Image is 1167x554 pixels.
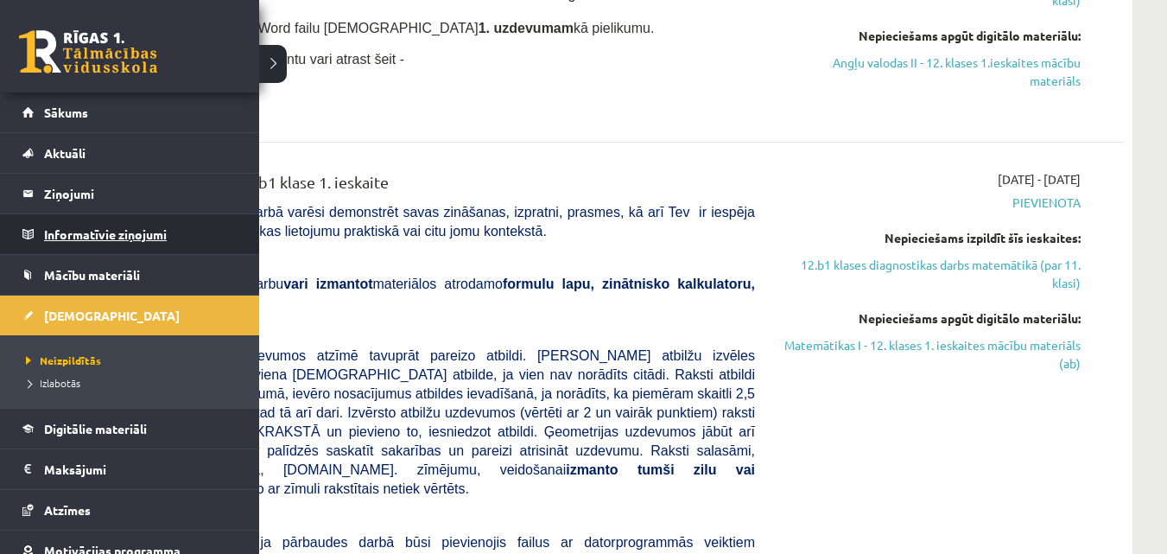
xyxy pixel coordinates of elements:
span: Mācību materiāli [44,267,140,283]
a: Rīgas 1. Tālmācības vidusskola [19,30,157,73]
a: Digitālie materiāli [22,409,238,449]
span: Neizpildītās [22,353,101,367]
legend: Maksājumi [44,449,238,489]
a: Matemātikas I - 12. klases 1. ieskaites mācību materiāls (ab) [781,336,1081,373]
b: vari izmantot [283,277,372,291]
b: izmanto [566,462,618,477]
span: [DATE] - [DATE] [998,170,1081,188]
a: Sākums [22,92,238,132]
div: Nepieciešams apgūt digitālo materiālu: [781,27,1081,45]
a: Informatīvie ziņojumi [22,214,238,254]
a: Angļu valodas II - 12. klases 1.ieskaites mācību materiāls [781,54,1081,90]
a: [DEMOGRAPHIC_DATA] [22,296,238,335]
a: Mācību materiāli [22,255,238,295]
a: Neizpildītās [22,353,242,368]
div: Nepieciešams izpildīt šīs ieskaites: [781,229,1081,247]
legend: Informatīvie ziņojumi [44,214,238,254]
span: Atzīmes [44,502,91,518]
span: Pievienota [781,194,1081,212]
a: Maksājumi [22,449,238,489]
span: Atbilžu izvēles uzdevumos atzīmē tavuprāt pareizo atbildi. [PERSON_NAME] atbilžu izvēles uzdevuma... [130,348,755,496]
a: 12.b1 klases diagnostikas darbs matemātikā (par 11. klasi) [781,256,1081,292]
a: Izlabotās [22,375,242,391]
strong: 1. uzdevumam [479,21,574,35]
div: Matemātika JK 12.b1 klase 1. ieskaite [130,170,755,202]
span: Izlabotās [22,376,80,390]
legend: Ziņojumi [44,174,238,213]
span: Veicot pārbaudes darbu materiālos atrodamo [130,277,755,310]
span: Aktuāli [44,145,86,161]
span: Sākums [44,105,88,120]
span: Digitālie materiāli [44,421,147,436]
span: [PERSON_NAME] darbā varēsi demonstrēt savas zināšanas, izpratni, prasmes, kā arī Tev ir iespēja d... [130,205,755,239]
a: Aktuāli [22,133,238,173]
span: Pievieno sagatavoto Word failu [DEMOGRAPHIC_DATA] kā pielikumu. [130,21,654,35]
a: Ziņojumi [22,174,238,213]
div: Nepieciešams apgūt digitālo materiālu: [781,309,1081,328]
a: Atzīmes [22,490,238,530]
span: [DEMOGRAPHIC_DATA] [44,308,180,323]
